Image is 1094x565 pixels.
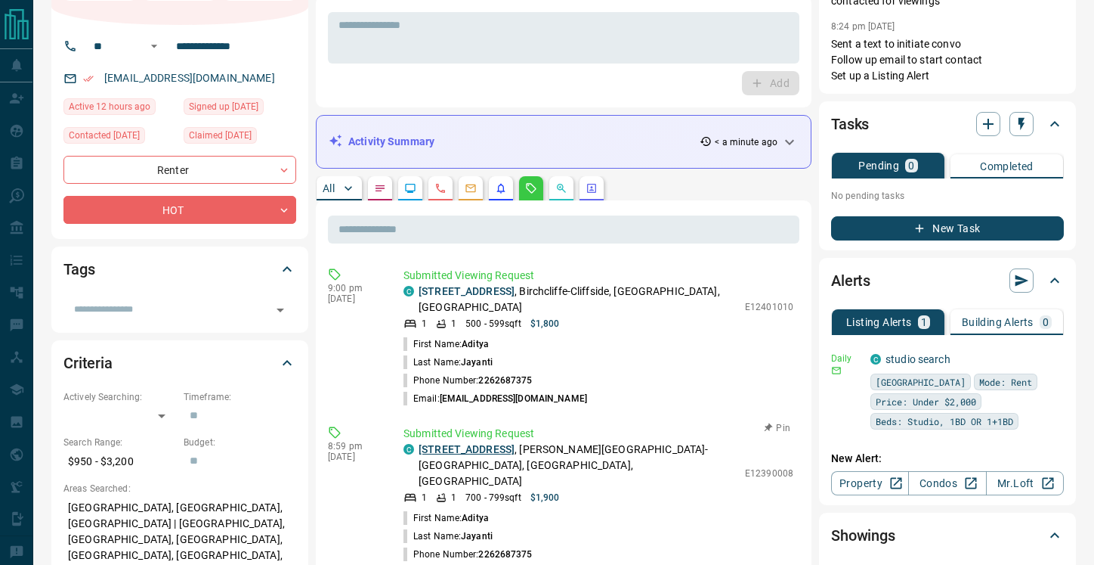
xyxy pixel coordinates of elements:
p: 8:59 pm [328,441,381,452]
p: , [PERSON_NAME][GEOGRAPHIC_DATA]-[GEOGRAPHIC_DATA], [GEOGRAPHIC_DATA], [GEOGRAPHIC_DATA] [419,442,737,489]
span: Contacted [DATE] [69,128,140,143]
button: Open [145,37,163,55]
svg: Email [831,365,842,376]
div: condos.ca [870,354,881,365]
svg: Email Verified [83,73,94,84]
h2: Tags [63,257,94,281]
p: First Name: [403,511,489,525]
h2: Alerts [831,269,870,293]
p: Search Range: [63,436,176,449]
svg: Agent Actions [586,182,598,194]
div: Tasks [831,106,1064,142]
p: , Birchcliffe-Cliffside, [GEOGRAPHIC_DATA], [GEOGRAPHIC_DATA] [419,284,737,315]
a: Mr.Loft [986,471,1064,495]
button: Open [270,300,291,321]
p: Budget: [184,436,296,449]
a: [STREET_ADDRESS] [419,443,515,455]
h2: Criteria [63,351,113,375]
button: Pin [756,421,799,435]
p: Email: [403,392,587,405]
span: Price: Under $2,000 [876,394,976,409]
p: E12390008 [745,467,793,480]
p: [DATE] [328,293,381,304]
a: Property [831,471,909,495]
p: E12401010 [745,300,793,314]
div: Alerts [831,262,1064,299]
p: Submitted Viewing Request [403,426,793,442]
p: 0 [908,160,914,171]
span: 2262687375 [478,375,532,386]
div: Fri Sep 12 2025 [63,127,176,148]
p: 1 [921,317,927,328]
h2: Showings [831,523,895,548]
p: Building Alerts [962,317,1034,328]
a: [EMAIL_ADDRESS][DOMAIN_NAME] [104,72,275,84]
h2: Tasks [831,112,869,136]
p: Submitted Viewing Request [403,268,793,284]
svg: Notes [374,182,386,194]
p: 500 - 599 sqft [465,317,521,331]
span: Claimed [DATE] [189,128,252,143]
p: $950 - $3,200 [63,449,176,474]
span: Signed up [DATE] [189,99,258,114]
span: 2262687375 [478,549,532,560]
span: Jayanti [461,531,493,542]
a: studio search [885,353,950,365]
span: Mode: Rent [979,374,1032,390]
p: Actively Searching: [63,390,176,404]
p: Completed [980,161,1034,172]
div: Mon Sep 15 2025 [63,98,176,120]
span: Jayanti [461,357,493,368]
p: $1,900 [530,491,560,504]
svg: Lead Browsing Activity [404,182,416,194]
p: 8:24 pm [DATE] [831,21,895,32]
p: Timeframe: [184,390,296,404]
span: Active 12 hours ago [69,99,150,114]
p: 1 [422,491,427,504]
p: 9:00 pm [328,283,381,293]
div: Sun Aug 03 2025 [184,98,296,120]
p: < a minute ago [715,135,777,149]
span: Beds: Studio, 1BD OR 1+1BD [876,414,1013,429]
div: condos.ca [403,286,414,296]
p: 700 - 799 sqft [465,491,521,504]
button: New Task [831,216,1064,241]
p: 1 [422,317,427,331]
p: Phone Number: [403,374,533,387]
svg: Requests [525,182,537,194]
svg: Listing Alerts [495,182,507,194]
p: Pending [858,160,899,171]
div: condos.ca [403,444,414,455]
p: Sent a text to initiate convo Follow up email to start contact Set up a Listing Alert [831,36,1064,84]
p: $1,800 [530,317,560,331]
span: [EMAIL_ADDRESS][DOMAIN_NAME] [440,393,587,404]
p: Phone Number: [403,548,533,561]
p: 0 [1043,317,1049,328]
p: Last Name: [403,529,493,543]
div: Renter [63,156,296,184]
div: HOT [63,196,296,224]
p: Listing Alerts [846,317,912,328]
svg: Emails [465,182,477,194]
p: Activity Summary [348,134,434,150]
div: Sun Aug 03 2025 [184,127,296,148]
p: [DATE] [328,452,381,462]
p: Daily [831,352,861,365]
p: No pending tasks [831,185,1064,207]
span: [GEOGRAPHIC_DATA] [876,374,966,390]
svg: Calls [434,182,447,194]
span: Aditya [462,339,489,349]
p: All [323,183,335,194]
div: Tags [63,251,296,287]
p: Areas Searched: [63,482,296,495]
span: Aditya [462,513,489,523]
svg: Opportunities [555,182,567,194]
a: [STREET_ADDRESS] [419,285,515,297]
div: Criteria [63,345,296,381]
p: Last Name: [403,355,493,369]
p: First Name: [403,337,489,351]
div: Showings [831,517,1064,554]
a: Condos [908,471,986,495]
p: 1 [451,491,456,504]
div: Activity Summary< a minute ago [329,128,799,156]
